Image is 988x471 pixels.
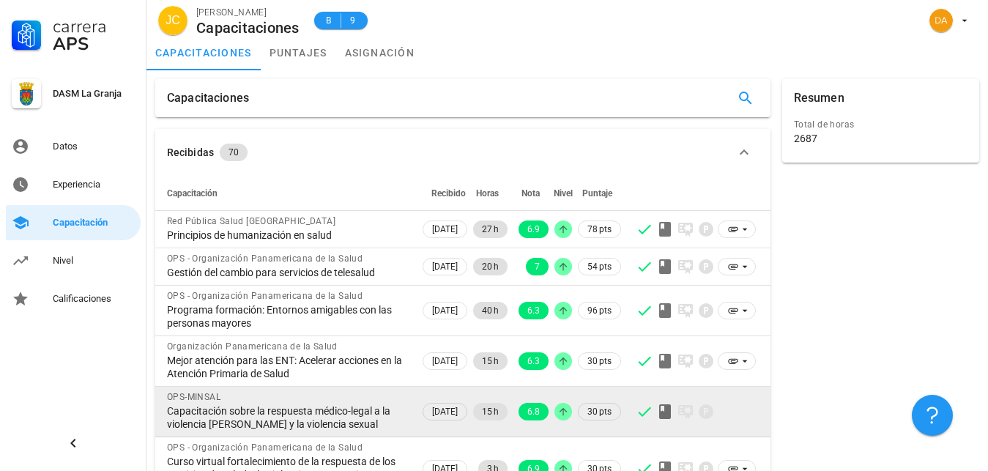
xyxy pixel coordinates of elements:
[167,266,408,279] div: Gestión del cambio para servicios de telesalud
[53,179,135,190] div: Experiencia
[794,79,844,117] div: Resumen
[6,167,141,202] a: Experiencia
[167,442,363,453] span: OPS - Organización Panamericana de la Salud
[582,188,612,199] span: Puntaje
[431,188,466,199] span: Recibido
[535,258,540,275] span: 7
[167,229,408,242] div: Principios de humanización en salud
[167,392,220,402] span: OPS-MINSAL
[155,129,770,176] button: Recibidas 70
[196,20,300,36] div: Capacitaciones
[6,243,141,278] a: Nivel
[587,303,612,318] span: 96 pts
[432,221,458,237] span: [DATE]
[336,35,424,70] a: asignación
[53,35,135,53] div: APS
[482,258,499,275] span: 20 h
[323,13,335,28] span: B
[432,404,458,420] span: [DATE]
[196,5,300,20] div: [PERSON_NAME]
[155,176,420,211] th: Capacitación
[527,220,540,238] span: 6.9
[167,291,363,301] span: OPS - Organización Panamericana de la Salud
[167,354,408,380] div: Mejor atención para las ENT: Acelerar acciones en la Atención Primaria de Salud
[482,302,499,319] span: 40 h
[167,216,335,226] span: Red Pública Salud [GEOGRAPHIC_DATA]
[482,352,499,370] span: 15 h
[482,220,499,238] span: 27 h
[527,352,540,370] span: 6.3
[347,13,359,28] span: 9
[527,302,540,319] span: 6.3
[794,117,967,132] div: Total de horas
[432,353,458,369] span: [DATE]
[432,303,458,319] span: [DATE]
[420,176,470,211] th: Recibido
[167,144,214,160] div: Recibidas
[53,88,135,100] div: DASM La Granja
[575,176,624,211] th: Puntaje
[527,403,540,420] span: 6.8
[587,404,612,419] span: 30 pts
[167,404,408,431] div: Capacitación sobre la respuesta médico-legal a la violencia [PERSON_NAME] y la violencia sexual
[166,6,180,35] span: JC
[53,141,135,152] div: Datos
[587,222,612,237] span: 78 pts
[53,217,135,229] div: Capacitación
[587,259,612,274] span: 54 pts
[146,35,261,70] a: capacitaciones
[476,188,499,199] span: Horas
[167,253,363,264] span: OPS - Organización Panamericana de la Salud
[554,188,573,199] span: Nivel
[158,6,187,35] div: avatar
[794,132,817,145] div: 2687
[521,188,540,199] span: Nota
[470,176,510,211] th: Horas
[6,281,141,316] a: Calificaciones
[53,255,135,267] div: Nivel
[6,205,141,240] a: Capacitación
[551,176,575,211] th: Nivel
[167,341,338,352] span: Organización Panamericana de la Salud
[167,303,408,330] div: Programa formación: Entornos amigables con las personas mayores
[167,79,249,117] div: Capacitaciones
[587,354,612,368] span: 30 pts
[229,144,239,161] span: 70
[482,403,499,420] span: 15 h
[53,18,135,35] div: Carrera
[929,9,953,32] div: avatar
[6,129,141,164] a: Datos
[167,188,218,199] span: Capacitación
[53,293,135,305] div: Calificaciones
[510,176,551,211] th: Nota
[261,35,336,70] a: puntajes
[432,259,458,275] span: [DATE]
